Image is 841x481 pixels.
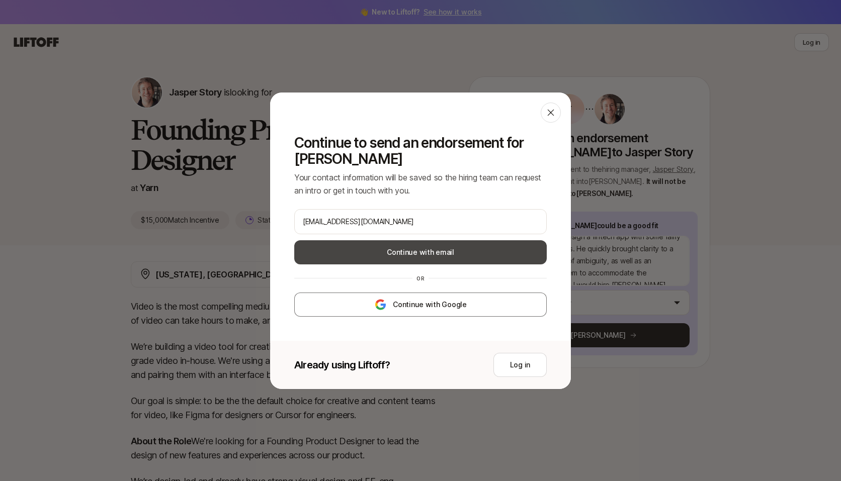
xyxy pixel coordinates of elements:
p: Your contact information will be saved so the hiring team can request an intro or get in touch wi... [294,171,547,197]
p: Already using Liftoff? [294,358,390,372]
input: Your personal email address [303,216,538,228]
button: Continue with email [294,240,547,264]
p: Continue to send an endorsement for [PERSON_NAME] [294,135,547,167]
button: Log in [493,353,547,377]
img: google-logo [374,299,387,311]
button: Continue with Google [294,293,547,317]
div: or [412,274,429,282]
